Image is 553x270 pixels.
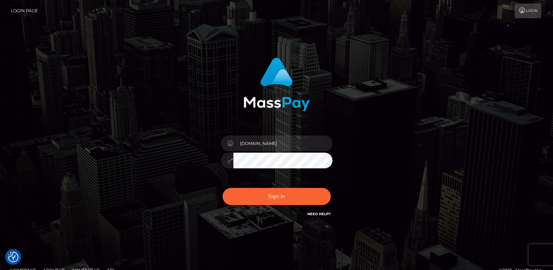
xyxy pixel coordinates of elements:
img: MassPay Login [244,58,310,111]
a: Login Page [11,3,38,18]
button: Sign in [223,188,331,205]
a: Login [515,3,541,18]
button: Consent Preferences [8,252,18,262]
input: Username... [233,136,332,151]
a: Need Help? [307,212,331,216]
img: Revisit consent button [8,252,18,262]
